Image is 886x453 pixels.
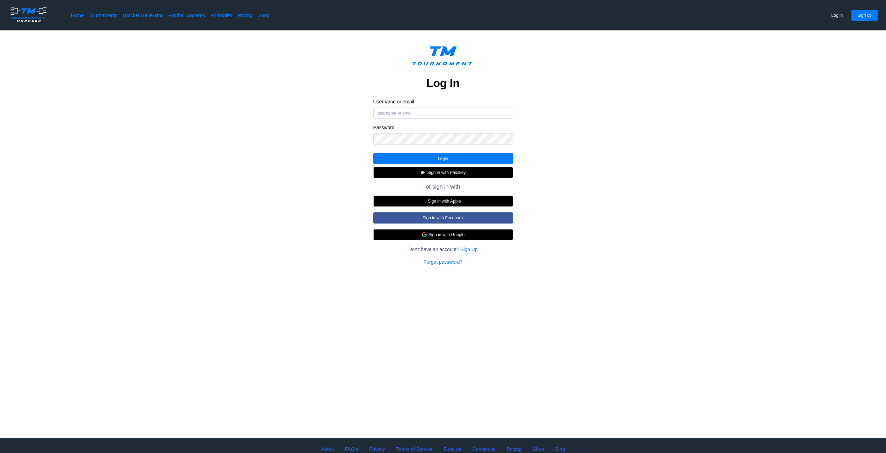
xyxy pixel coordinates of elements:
[426,76,460,90] h2: Log In
[8,6,49,23] img: logo.ffa97a18e3bf2c7d.png
[321,445,334,453] a: About
[345,445,358,453] a: FAQ's
[369,445,385,453] a: Privacy
[211,12,232,19] a: Printables
[472,445,495,453] a: Contact us
[444,445,461,453] a: Fund us
[89,12,117,19] a: Tournaments
[555,445,565,453] a: Blog
[407,42,479,73] img: logo.ffa97a18e3bf2c7d.png
[426,184,460,190] span: or sign in with
[851,10,878,21] button: Sign up
[507,445,521,453] a: Pricing
[396,445,432,453] a: Terms of Service
[460,246,477,253] a: Sign Up
[373,153,513,164] button: Login
[373,212,513,224] button: Sign in with Facebook
[424,258,462,265] a: Forgot password?
[123,12,163,19] a: Bracket Generator
[373,196,513,207] button:  Sign in with Apple
[373,108,513,119] input: username or email
[533,445,544,453] a: Shop
[258,12,270,19] a: Shop
[238,12,252,19] a: Pricing
[373,167,513,178] button: Sign in with Passkey
[422,232,427,238] img: google.d7f092af888a54de79ed9c9303d689d7.svg
[373,229,513,240] button: Sign in with Google
[408,246,459,253] span: Don't have an account?
[373,124,513,131] label: Password
[71,12,84,19] a: Home
[373,98,513,105] label: Username or email
[420,170,426,175] img: FIDO_Passkey_mark_A_white.b30a49376ae8d2d8495b153dc42f1869.svg
[826,10,849,21] button: Log in
[168,12,205,19] a: Football Squares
